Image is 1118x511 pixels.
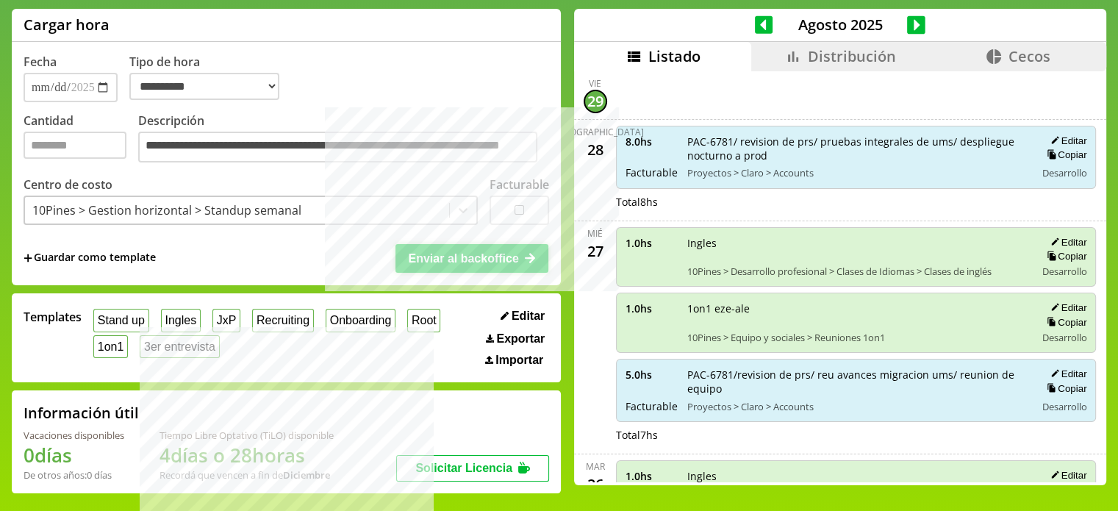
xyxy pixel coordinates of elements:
[395,244,548,272] button: Enviar al backoffice
[24,442,124,468] h1: 0 días
[161,309,201,332] button: Ingles
[586,460,605,473] div: mar
[408,252,518,265] span: Enviar al backoffice
[24,403,139,423] h2: Información útil
[547,126,644,138] div: [DEMOGRAPHIC_DATA]
[587,227,603,240] div: mié
[687,331,1025,344] span: 10Pines > Equipo y sociales > Reuniones 1on1
[626,165,677,179] span: Facturable
[1046,135,1086,147] button: Editar
[626,469,677,483] span: 1.0 hs
[129,73,279,100] select: Tipo de hora
[626,368,677,382] span: 5.0 hs
[24,309,82,325] span: Templates
[24,112,138,166] label: Cantidad
[616,428,1097,442] div: Total 7 hs
[326,309,395,332] button: Onboarding
[1042,149,1086,161] button: Copiar
[687,469,1025,483] span: Ingles
[1042,400,1086,413] span: Desarrollo
[24,250,32,266] span: +
[808,46,896,66] span: Distribución
[687,400,1025,413] span: Proyectos > Claro > Accounts
[1046,301,1086,314] button: Editar
[687,265,1025,278] span: 10Pines > Desarrollo profesional > Clases de Idiomas > Clases de inglés
[32,202,301,218] div: 10Pines > Gestion horizontal > Standup semanal
[160,442,334,468] h1: 4 días o 28 horas
[138,112,549,166] label: Descripción
[1042,250,1086,262] button: Copiar
[626,399,677,413] span: Facturable
[24,54,57,70] label: Fecha
[160,468,334,482] div: Recordá que vencen a fin de
[574,71,1106,483] div: scrollable content
[626,135,677,149] span: 8.0 hs
[252,309,314,332] button: Recruiting
[687,135,1025,162] span: PAC-6781/ revision de prs/ pruebas integrales de ums/ despliegue nocturno a prod
[687,301,1025,315] span: 1on1 eze-ale
[687,368,1025,396] span: PAC-6781/revision de prs/ reu avances migracion ums/ reunion de equipo
[160,429,334,442] div: Tiempo Libre Optativo (TiLO) disponible
[1046,236,1086,249] button: Editar
[407,309,440,332] button: Root
[24,15,110,35] h1: Cargar hora
[584,138,607,162] div: 28
[648,46,700,66] span: Listado
[584,473,607,496] div: 26
[24,176,112,193] label: Centro de costo
[589,77,601,90] div: vie
[1046,368,1086,380] button: Editar
[24,468,124,482] div: De otros años: 0 días
[1008,46,1050,66] span: Cecos
[584,240,607,263] div: 27
[496,332,545,346] span: Exportar
[1042,166,1086,179] span: Desarrollo
[1042,265,1086,278] span: Desarrollo
[24,429,124,442] div: Vacaciones disponibles
[140,335,220,358] button: 3er entrevista
[687,166,1025,179] span: Proyectos > Claro > Accounts
[1046,469,1086,482] button: Editar
[616,195,1097,209] div: Total 8 hs
[138,132,537,162] textarea: Descripción
[283,468,330,482] b: Diciembre
[481,332,549,346] button: Exportar
[773,15,907,35] span: Agosto 2025
[490,176,549,193] label: Facturable
[584,90,607,113] div: 29
[626,301,677,315] span: 1.0 hs
[396,455,549,482] button: Solicitar Licencia
[495,354,543,367] span: Importar
[687,236,1025,250] span: Ingles
[93,335,128,358] button: 1on1
[1042,331,1086,344] span: Desarrollo
[1042,316,1086,329] button: Copiar
[496,309,549,324] button: Editar
[212,309,240,332] button: JxP
[129,54,291,102] label: Tipo de hora
[1042,382,1086,395] button: Copiar
[24,250,156,266] span: +Guardar como template
[93,309,149,332] button: Stand up
[415,462,512,474] span: Solicitar Licencia
[24,132,126,159] input: Cantidad
[626,236,677,250] span: 1.0 hs
[512,310,545,323] span: Editar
